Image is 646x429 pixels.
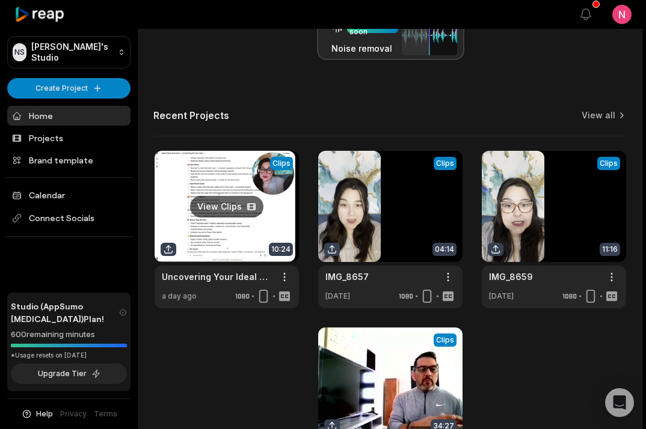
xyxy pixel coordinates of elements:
[21,409,53,419] button: Help
[94,409,117,419] a: Terms
[325,270,369,283] a: IMG_8657
[331,42,398,55] h3: Noise removal
[153,109,229,121] h2: Recent Projects
[31,41,113,63] p: [PERSON_NAME]'s Studio
[36,409,53,419] span: Help
[11,351,127,360] div: *Usage resets on [DATE]
[162,270,272,283] a: Uncovering Your Ideal Client Persona with the Ideal Client Alchemist
[489,270,533,283] a: IMG_8659
[605,388,634,417] div: Open Intercom Messenger
[7,78,131,99] button: Create Project
[11,300,119,325] span: Studio (AppSumo [MEDICAL_DATA]) Plan!
[7,128,131,148] a: Projects
[11,364,127,384] button: Upgrade Tier
[402,14,457,55] img: noise_removal.png
[60,409,87,419] a: Privacy
[582,109,615,121] a: View all
[7,106,131,126] a: Home
[13,43,26,61] div: NS
[11,329,127,341] div: 600 remaining minutes
[7,150,131,170] a: Brand template
[7,207,131,229] span: Connect Socials
[7,185,131,205] a: Calendar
